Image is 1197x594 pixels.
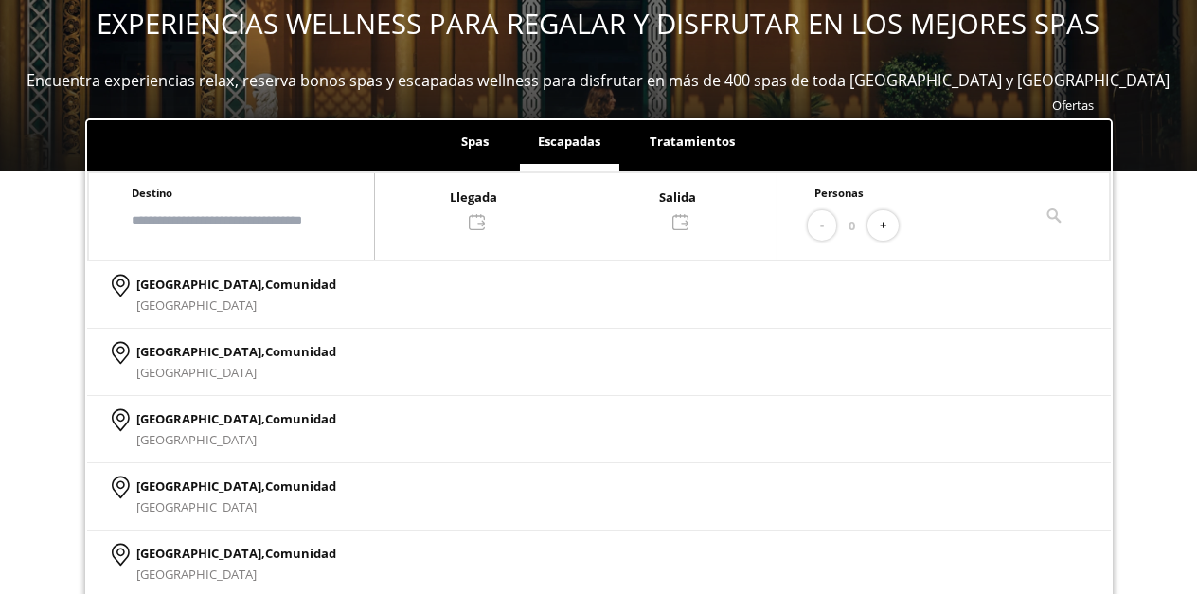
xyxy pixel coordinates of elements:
[265,545,336,562] span: Comunidad
[651,133,736,150] span: Tratamientos
[136,566,257,583] span: [GEOGRAPHIC_DATA]
[132,186,172,200] span: Destino
[808,210,836,242] button: -
[136,476,336,496] p: [GEOGRAPHIC_DATA],
[136,431,257,448] span: [GEOGRAPHIC_DATA]
[539,133,601,150] span: Escapadas
[265,477,336,495] span: Comunidad
[265,410,336,427] span: Comunidad
[867,210,899,242] button: +
[27,70,1170,91] span: Encuentra experiencias relax, reserva bonos spas y escapadas wellness para disfrutar en más de 40...
[462,133,490,150] span: Spas
[814,186,864,200] span: Personas
[265,276,336,293] span: Comunidad
[136,543,336,564] p: [GEOGRAPHIC_DATA],
[265,343,336,360] span: Comunidad
[1052,97,1094,114] a: Ofertas
[136,408,336,429] p: [GEOGRAPHIC_DATA],
[849,215,855,236] span: 0
[136,364,257,381] span: [GEOGRAPHIC_DATA]
[136,297,257,314] span: [GEOGRAPHIC_DATA]
[98,5,1100,43] span: EXPERIENCIAS WELLNESS PARA REGALAR Y DISFRUTAR EN LOS MEJORES SPAS
[136,341,336,362] p: [GEOGRAPHIC_DATA],
[136,274,336,295] p: [GEOGRAPHIC_DATA],
[136,498,257,515] span: [GEOGRAPHIC_DATA]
